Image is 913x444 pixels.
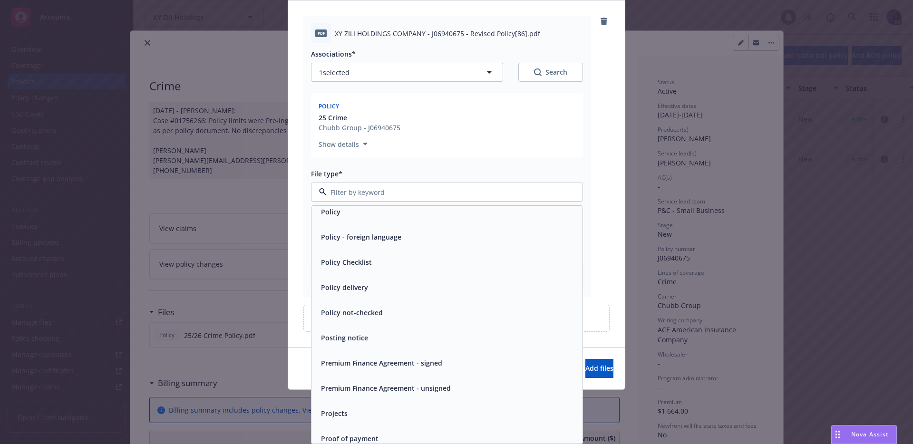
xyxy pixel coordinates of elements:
[832,425,844,444] div: Drag to move
[303,305,610,332] div: Upload new files
[851,430,889,438] span: Nova Assist
[831,425,897,444] button: Nova Assist
[321,358,442,368] button: Premium Finance Agreement - signed
[321,333,368,343] button: Posting notice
